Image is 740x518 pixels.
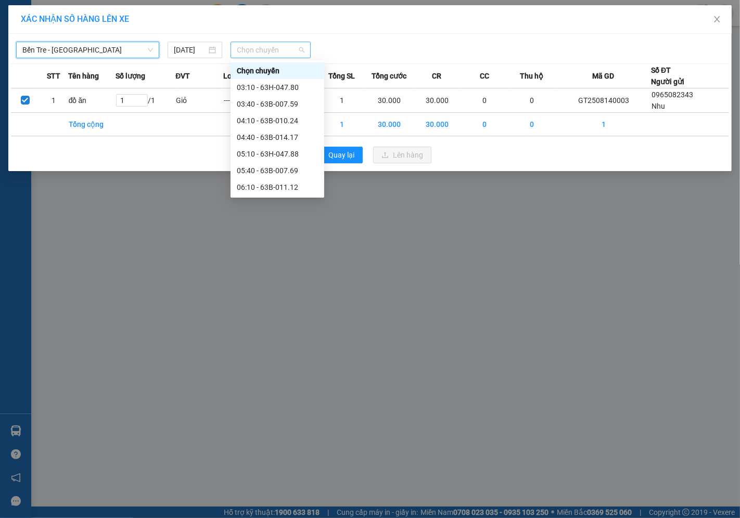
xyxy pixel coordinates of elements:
span: STT [47,70,60,82]
span: CR [432,70,441,82]
div: 06:10 - 63B-011.12 [237,182,318,193]
td: 30.000 [366,88,413,113]
div: Chọn chuyến [237,65,318,76]
span: Loại hàng [223,70,256,82]
span: SL: [137,72,149,82]
span: 0836563444 [81,34,127,44]
span: Quận 5 [103,11,130,21]
td: 1 [318,113,365,136]
div: Số ĐT Người gửi [651,64,684,87]
div: Chọn chuyến [231,62,324,79]
span: [PERSON_NAME] [81,23,144,33]
button: Close [703,5,732,34]
span: Tổng cước [372,70,406,82]
td: Giỏ [175,88,223,113]
td: 1 [556,113,651,136]
span: ĐVT [175,70,190,82]
div: 05:40 - 63B-007.69 [237,165,318,176]
span: Mã GD [592,70,614,82]
p: Nhận: [81,11,155,21]
div: 04:40 - 63B-014.17 [237,132,318,143]
span: Chọn chuyến [237,42,304,58]
div: 03:40 - 63B-007.59 [237,98,318,110]
td: 0 [461,113,508,136]
span: Nhu [4,23,19,33]
td: GT2508140003 [556,88,651,113]
button: rollbackQuay lại [309,147,363,163]
td: / 1 [116,88,175,113]
span: 0965082343 [652,90,693,99]
button: uploadLên hàng [373,147,431,163]
td: 30.000 [366,113,413,136]
span: Quay lại [328,149,354,161]
td: 0 [461,88,508,113]
span: close [713,15,721,23]
td: 0 [508,113,556,136]
td: 30.000 [413,113,461,136]
span: Tổng SL [328,70,355,82]
td: 0 [508,88,556,113]
span: 30.000 [17,55,42,64]
td: đồ ăn [68,88,116,113]
span: 1 - Giỏ (đồ ăn) [4,72,56,82]
span: 0965082343 [4,34,51,44]
div: 05:10 - 63H-047.88 [237,148,318,160]
td: CC: [80,53,155,67]
span: Giồng Trôm [29,11,73,21]
span: Nhu [652,102,665,110]
span: Thu hộ [520,70,544,82]
td: CR: [4,53,80,67]
p: Gửi từ: [4,11,79,21]
span: Bến Tre - Sài Gòn [22,42,153,58]
span: 1 [149,71,155,83]
span: 0 [93,55,98,64]
div: 04:10 - 63B-010.24 [237,115,318,126]
input: 14/08/2025 [174,44,207,56]
td: --- [223,88,271,113]
div: 03:10 - 63H-047.80 [237,82,318,93]
td: 30.000 [413,88,461,113]
span: CC [480,70,489,82]
td: 1 [318,88,365,113]
span: Tên hàng [68,70,99,82]
td: 1 [40,88,68,113]
span: XÁC NHẬN SỐ HÀNG LÊN XE [21,14,129,24]
span: Số lượng [116,70,145,82]
td: Tổng cộng [68,113,116,136]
